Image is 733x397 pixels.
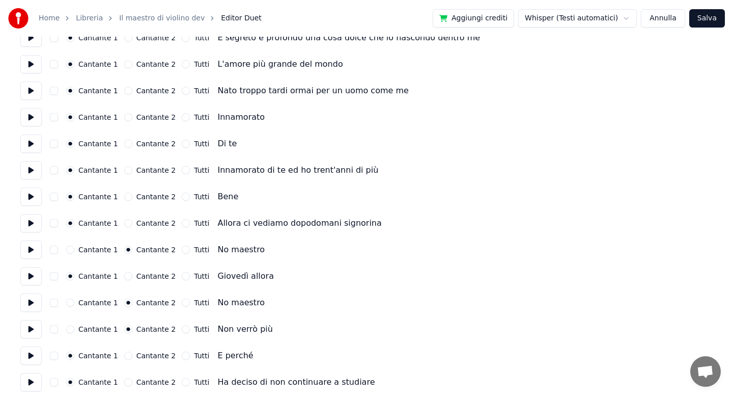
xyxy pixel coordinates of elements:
label: Tutti [194,167,209,174]
div: No maestro [217,297,265,309]
label: Cantante 2 [136,34,176,41]
label: Cantante 2 [136,273,176,280]
a: Il maestro di violino dev [119,13,205,23]
label: Cantante 2 [136,299,176,306]
label: Cantante 2 [136,379,176,386]
div: Non verrò più [217,323,272,335]
div: Di te [217,138,237,150]
label: Cantante 2 [136,114,176,121]
label: Cantante 2 [136,326,176,333]
label: Cantante 1 [78,220,118,227]
label: Cantante 1 [78,352,118,359]
div: Nato troppo tardi ormai per un uomo come me [217,85,408,97]
label: Cantante 2 [136,61,176,68]
div: E perché [217,350,253,362]
label: Tutti [194,220,209,227]
label: Tutti [194,273,209,280]
label: Cantante 2 [136,87,176,94]
nav: breadcrumb [39,13,262,23]
label: Cantante 1 [78,140,118,147]
label: Cantante 1 [78,34,118,41]
label: Tutti [194,34,209,41]
label: Tutti [194,140,209,147]
label: Cantante 1 [78,167,118,174]
label: Cantante 1 [78,246,118,253]
label: Tutti [194,326,209,333]
div: Ha deciso di non continuare a studiare [217,376,375,388]
label: Tutti [194,87,209,94]
div: Allora ci vediamo dopodomani signorina [217,217,381,229]
label: Cantante 1 [78,114,118,121]
img: youka [8,8,29,29]
label: Tutti [194,299,209,306]
label: Cantante 2 [136,167,176,174]
label: Tutti [194,193,209,200]
div: È segreto e profondo una cosa dolce che io nascondo dentro me [217,32,480,44]
label: Tutti [194,352,209,359]
label: Cantante 1 [78,379,118,386]
div: Innamorato [217,111,265,123]
div: No maestro [217,244,265,256]
button: Salva [689,9,725,28]
label: Cantante 2 [136,246,176,253]
div: Giovedì allora [217,270,274,282]
a: Home [39,13,60,23]
button: Aggiungi crediti [433,9,514,28]
label: Cantante 1 [78,193,118,200]
a: Libreria [76,13,103,23]
label: Cantante 2 [136,193,176,200]
label: Cantante 1 [78,273,118,280]
label: Cantante 1 [78,326,118,333]
span: Editor Duet [221,13,262,23]
label: Cantante 2 [136,140,176,147]
label: Cantante 2 [136,352,176,359]
div: Aprire la chat [690,356,721,387]
label: Tutti [194,114,209,121]
div: L'amore più grande del mondo [217,58,343,70]
label: Cantante 1 [78,87,118,94]
div: Innamorato di te ed ho trent'anni di più [217,164,378,176]
div: Bene [217,191,238,203]
label: Tutti [194,379,209,386]
label: Tutti [194,246,209,253]
label: Tutti [194,61,209,68]
button: Annulla [641,9,685,28]
label: Cantante 1 [78,61,118,68]
label: Cantante 1 [78,299,118,306]
label: Cantante 2 [136,220,176,227]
